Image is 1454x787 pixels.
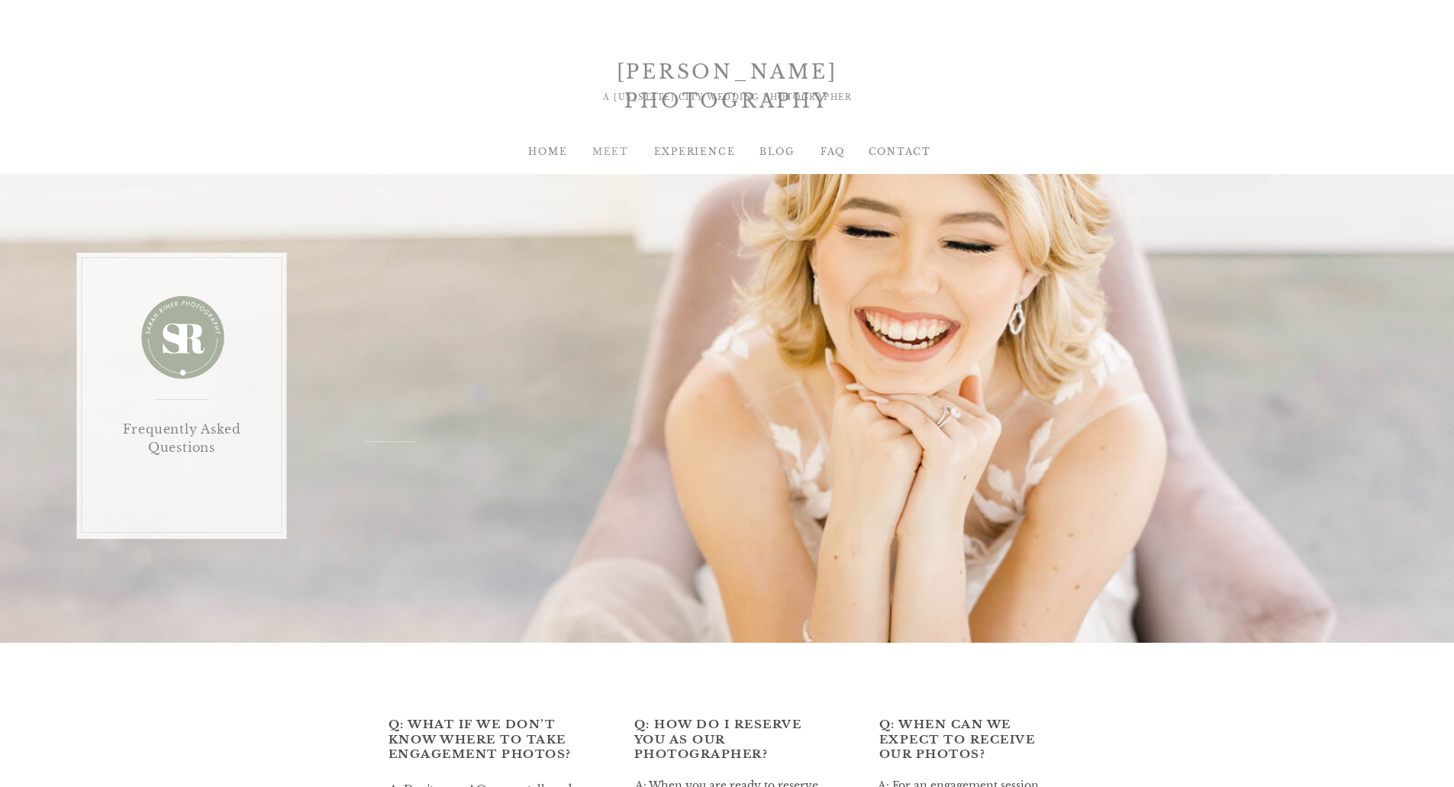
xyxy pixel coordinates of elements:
[517,145,579,159] a: HOME
[388,717,576,769] h3: Q: what if we don’t know where to take engagement photos?
[802,145,864,159] a: FAQ
[101,420,263,482] h1: Frequently Asked Questions
[746,145,808,159] a: BLOG
[869,145,930,159] a: Contact
[580,145,642,159] a: MEET
[634,717,827,763] h3: Q: How do I reserve you as our photographer?
[543,92,913,118] div: A [US_STATE] CITY WEDDING PHOTOGRAPHER
[654,145,716,159] a: EXPERIENCE
[879,717,1067,744] h3: Q: When can we expect to receive our photos?
[527,58,928,85] div: [PERSON_NAME] PHOTOGRAPHY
